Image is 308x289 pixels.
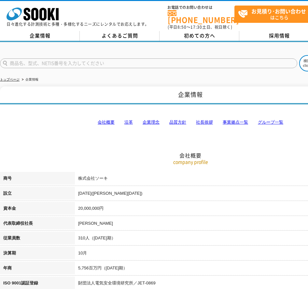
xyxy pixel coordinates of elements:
a: 事業拠点一覧 [223,120,248,125]
a: 沿革 [124,120,133,125]
p: 日々進化する計測技術と多種・多様化するニーズにレンタルでお応えします。 [7,22,149,26]
span: (平日 ～ 土日、祝日除く) [168,24,232,30]
a: [PHONE_NUMBER] [168,10,234,23]
span: お電話でのお問い合わせは [168,6,234,9]
a: グループ一覧 [258,120,283,125]
a: 社長挨拶 [196,120,213,125]
a: 初めての方へ [160,31,239,41]
li: 企業情報 [21,76,38,83]
span: 初めての方へ [184,32,215,39]
a: 企業理念 [143,120,160,125]
span: 8:50 [177,24,187,30]
span: 17:30 [190,24,202,30]
a: よくあるご質問 [80,31,160,41]
a: 品質方針 [169,120,186,125]
a: 会社概要 [98,120,115,125]
strong: お見積り･お問い合わせ [251,7,306,15]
